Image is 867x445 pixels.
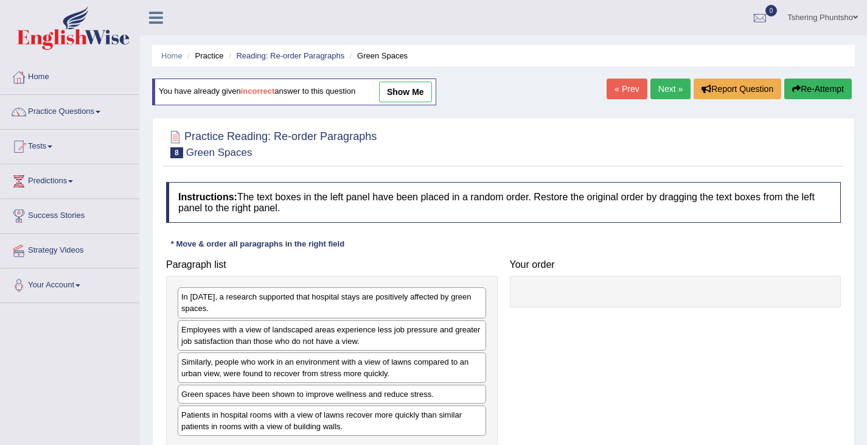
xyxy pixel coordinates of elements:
[1,95,139,125] a: Practice Questions
[765,5,778,16] span: 0
[166,128,377,158] h2: Practice Reading: Re-order Paragraphs
[784,79,852,99] button: Re-Attempt
[166,182,841,223] h4: The text boxes in the left panel have been placed in a random order. Restore the original order b...
[650,79,691,99] a: Next »
[166,238,349,250] div: * Move & order all paragraphs in the right field
[161,51,183,60] a: Home
[694,79,781,99] button: Report Question
[178,192,237,202] b: Instructions:
[152,79,436,105] div: You have already given answer to this question
[510,259,841,270] h4: Your order
[178,287,486,318] div: In [DATE], a research supported that hospital stays are positively affected by green spaces.
[241,87,275,96] b: incorrect
[184,50,223,61] li: Practice
[236,51,344,60] a: Reading: Re-order Paragraphs
[1,130,139,160] a: Tests
[186,147,252,158] small: Green Spaces
[178,352,486,383] div: Similarly, people who work in an environment with a view of lawns compared to an urban view, were...
[1,164,139,195] a: Predictions
[1,268,139,299] a: Your Account
[379,82,432,102] a: show me
[166,259,498,270] h4: Paragraph list
[607,79,647,99] a: « Prev
[1,234,139,264] a: Strategy Videos
[1,199,139,230] a: Success Stories
[347,50,408,61] li: Green Spaces
[178,405,486,436] div: Patients in hospital rooms with a view of lawns recover more quickly than similar patients in roo...
[178,385,486,404] div: Green spaces have been shown to improve wellness and reduce stress.
[1,60,139,91] a: Home
[170,147,183,158] span: 8
[178,320,486,351] div: Employees with a view of landscaped areas experience less job pressure and greater job satisfacti...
